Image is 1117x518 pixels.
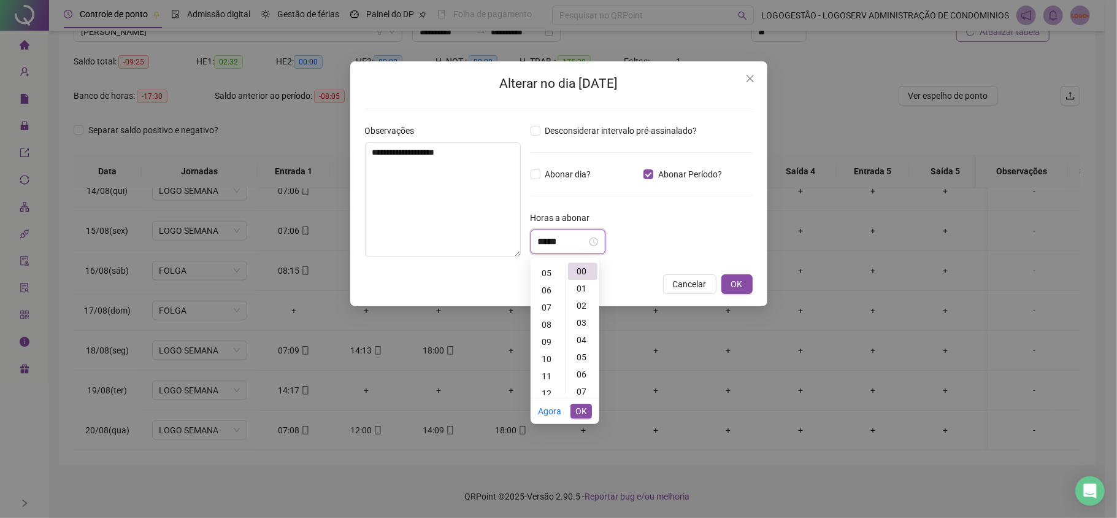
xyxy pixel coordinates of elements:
div: 07 [568,383,597,400]
div: 11 [533,368,562,385]
span: OK [731,277,743,291]
label: Horas a abonar [531,211,598,225]
h2: Alterar no dia [DATE] [365,74,753,94]
div: 04 [568,331,597,349]
span: Desconsiderar intervalo pré-assinalado? [540,124,702,137]
div: Open Intercom Messenger [1075,476,1105,506]
span: Cancelar [673,277,707,291]
div: 06 [533,282,562,299]
button: Close [740,69,760,88]
div: 07 [533,299,562,316]
div: 00 [568,263,597,280]
span: OK [575,404,587,418]
div: 08 [533,316,562,333]
div: 01 [568,280,597,297]
div: 05 [568,349,597,366]
label: Observações [365,124,423,137]
div: 02 [568,297,597,314]
div: 09 [533,333,562,350]
button: Cancelar [663,274,716,294]
button: OK [721,274,753,294]
div: 12 [533,385,562,402]
div: 05 [533,265,562,282]
span: Abonar Período? [653,168,727,181]
a: Agora [538,406,561,416]
button: OK [570,404,592,419]
div: 06 [568,366,597,383]
span: close [745,74,755,83]
div: 03 [568,314,597,331]
div: 10 [533,350,562,368]
span: Abonar dia? [540,168,596,181]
